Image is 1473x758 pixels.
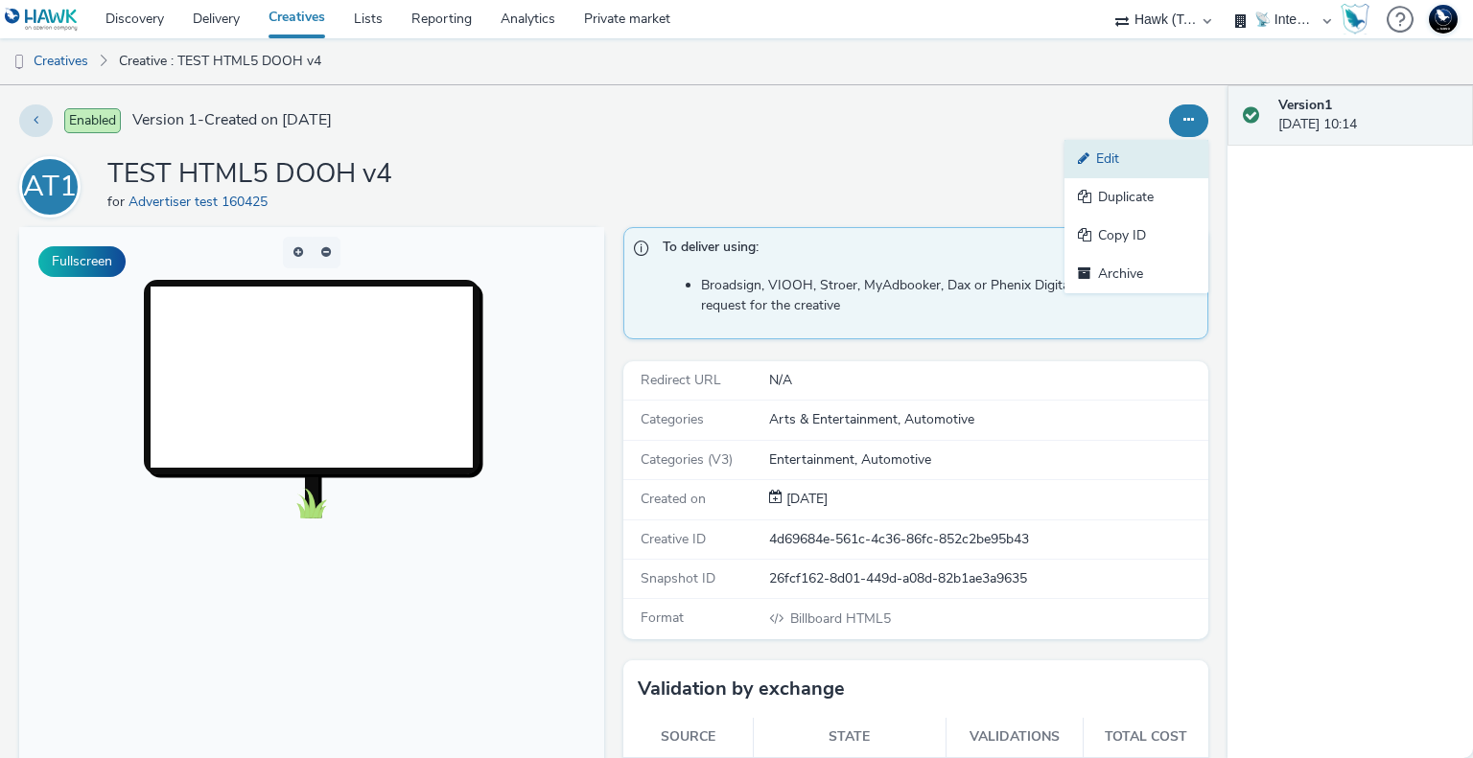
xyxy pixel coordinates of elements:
[769,410,1206,429] div: Arts & Entertainment, Automotive
[38,246,126,277] button: Fullscreen
[769,530,1206,549] div: 4d69684e-561c-4c36-86fc-852c2be95b43
[10,53,29,72] img: dooh
[783,490,828,508] span: [DATE]
[1341,4,1377,34] a: Hawk Academy
[1064,255,1208,293] a: Archive
[769,371,792,389] span: N/A
[641,569,715,587] span: Snapshot ID
[641,490,706,508] span: Created on
[107,156,392,193] h1: TEST HTML5 DOOH v4
[641,371,721,389] span: Redirect URL
[1064,178,1208,217] a: Duplicate
[641,609,684,627] span: Format
[64,108,121,133] span: Enabled
[19,177,88,195] a: AT1
[946,718,1083,757] th: Validations
[623,718,753,757] th: Source
[23,160,77,214] div: AT1
[1064,217,1208,255] a: Copy ID
[753,718,946,757] th: State
[641,530,706,548] span: Creative ID
[638,675,845,703] h3: Validation by exchange
[1341,4,1369,34] img: Hawk Academy
[1278,96,1332,114] strong: Version 1
[783,490,828,509] div: Creation 05 September 2025, 10:14
[1429,5,1458,34] img: Support Hawk
[769,450,1206,470] div: Entertainment, Automotive
[641,410,704,428] span: Categories
[641,450,733,469] span: Categories (V3)
[107,193,129,211] span: for
[663,238,1188,263] span: To deliver using:
[1064,140,1208,178] a: Edit
[1278,96,1458,135] div: [DATE] 10:14
[5,8,79,32] img: undefined Logo
[129,193,275,211] a: Advertiser test 160425
[701,276,1198,315] li: Broadsign, VIOOH, Stroer, MyAdbooker, Dax or Phenix Digital: send a validation request for the cr...
[769,569,1206,588] div: 26fcf162-8d01-449d-a08d-82b1ae3a9635
[109,38,331,84] a: Creative : TEST HTML5 DOOH v4
[1083,718,1208,757] th: Total cost
[788,609,891,628] span: Billboard HTML5
[132,109,332,131] span: Version 1 - Created on [DATE]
